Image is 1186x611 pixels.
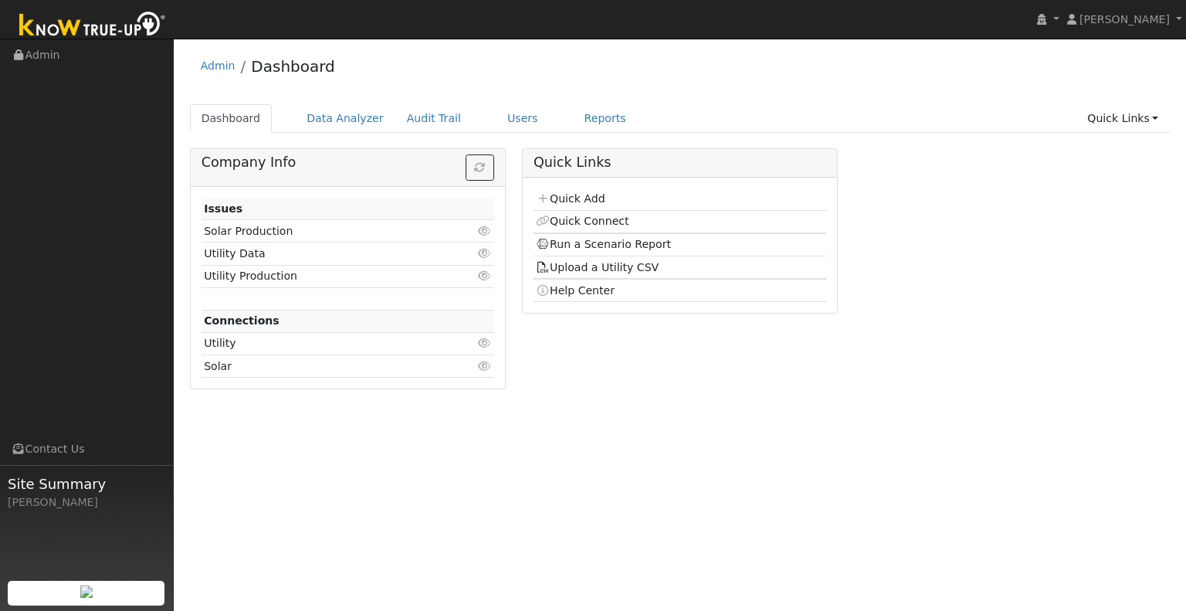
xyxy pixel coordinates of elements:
[478,270,492,281] i: Click to view
[204,202,242,215] strong: Issues
[573,104,638,133] a: Reports
[202,265,447,287] td: Utility Production
[202,332,447,355] td: Utility
[478,248,492,259] i: Click to view
[395,104,473,133] a: Audit Trail
[496,104,550,133] a: Users
[204,314,280,327] strong: Connections
[8,494,165,511] div: [PERSON_NAME]
[536,261,659,273] a: Upload a Utility CSV
[190,104,273,133] a: Dashboard
[295,104,395,133] a: Data Analyzer
[202,154,494,171] h5: Company Info
[478,338,492,348] i: Click to view
[478,226,492,236] i: Click to view
[251,57,335,76] a: Dashboard
[202,355,447,378] td: Solar
[80,586,93,598] img: retrieve
[201,59,236,72] a: Admin
[534,154,826,171] h5: Quick Links
[202,220,447,243] td: Solar Production
[1076,104,1170,133] a: Quick Links
[478,361,492,372] i: Click to view
[1079,13,1170,25] span: [PERSON_NAME]
[536,238,671,250] a: Run a Scenario Report
[536,284,615,297] a: Help Center
[536,215,629,227] a: Quick Connect
[8,474,165,494] span: Site Summary
[12,8,174,43] img: Know True-Up
[536,192,605,205] a: Quick Add
[202,243,447,265] td: Utility Data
